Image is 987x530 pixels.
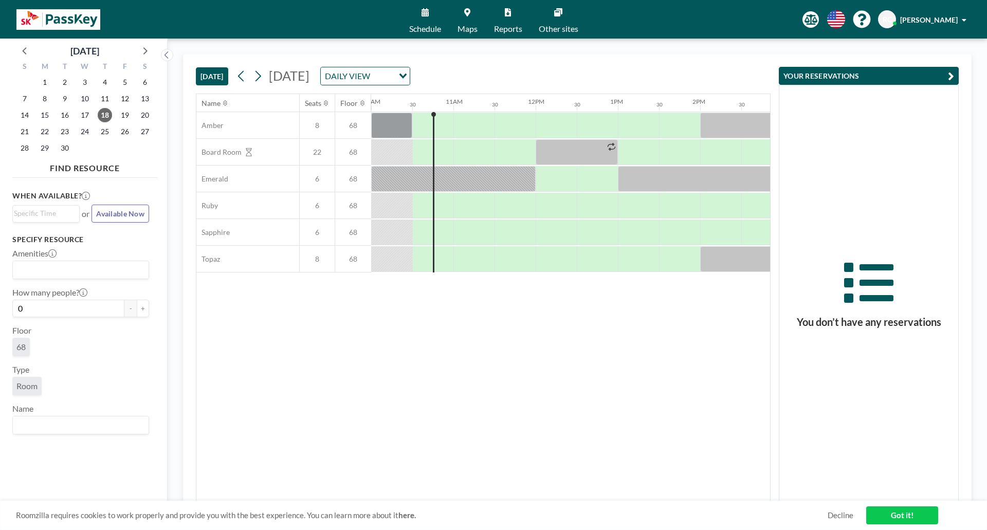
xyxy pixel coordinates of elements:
a: here. [398,510,416,520]
span: Friday, September 26, 2025 [118,124,132,139]
input: Search for option [14,263,143,277]
span: Thursday, September 11, 2025 [98,92,112,106]
span: 68 [335,201,371,210]
img: organization-logo [16,9,100,30]
a: Decline [828,510,853,520]
div: 10AM [363,98,380,105]
span: 68 [335,148,371,157]
span: Thursday, September 18, 2025 [98,108,112,122]
div: Search for option [13,261,149,279]
span: Saturday, September 27, 2025 [138,124,152,139]
div: Seats [305,99,321,108]
span: Wednesday, September 24, 2025 [78,124,92,139]
span: [PERSON_NAME] [900,15,958,24]
div: S [135,61,155,74]
span: Tuesday, September 16, 2025 [58,108,72,122]
span: Roomzilla requires cookies to work properly and provide you with the best experience. You can lea... [16,510,828,520]
div: Name [202,99,221,108]
div: 1PM [610,98,623,105]
span: Sapphire [196,228,230,237]
div: 30 [410,101,416,108]
span: DAILY VIEW [323,69,372,83]
label: Amenities [12,248,57,259]
span: Other sites [539,25,578,33]
div: 30 [492,101,498,108]
span: 68 [16,342,26,352]
span: 6 [300,174,335,184]
div: T [95,61,115,74]
div: 30 [574,101,580,108]
span: [DATE] [269,68,309,83]
label: How many people? [12,287,87,298]
span: Wednesday, September 17, 2025 [78,108,92,122]
span: Available Now [96,209,144,218]
span: 68 [335,121,371,130]
span: Topaz [196,254,220,264]
button: + [137,300,149,317]
span: Monday, September 1, 2025 [38,75,52,89]
div: 11AM [446,98,463,105]
div: Search for option [321,67,410,85]
span: Sunday, September 21, 2025 [17,124,32,139]
span: 68 [335,228,371,237]
span: Tuesday, September 9, 2025 [58,92,72,106]
input: Search for option [373,69,393,83]
div: M [35,61,55,74]
span: Ruby [196,201,218,210]
div: 2PM [692,98,705,105]
span: Monday, September 8, 2025 [38,92,52,106]
span: 6 [300,228,335,237]
div: [DATE] [70,44,99,58]
span: Monday, September 22, 2025 [38,124,52,139]
div: S [15,61,35,74]
span: 8 [300,254,335,264]
span: 68 [335,254,371,264]
span: 68 [335,174,371,184]
span: Tuesday, September 2, 2025 [58,75,72,89]
span: Wednesday, September 10, 2025 [78,92,92,106]
span: Reports [494,25,522,33]
button: Available Now [92,205,149,223]
span: Friday, September 5, 2025 [118,75,132,89]
span: Schedule [409,25,441,33]
label: Type [12,364,29,375]
span: Amber [196,121,224,130]
div: F [115,61,135,74]
span: Saturday, September 13, 2025 [138,92,152,106]
button: - [124,300,137,317]
span: 8 [300,121,335,130]
div: W [75,61,95,74]
span: Friday, September 19, 2025 [118,108,132,122]
span: Room [16,381,38,391]
span: 22 [300,148,335,157]
span: Thursday, September 25, 2025 [98,124,112,139]
span: Monday, September 15, 2025 [38,108,52,122]
h3: Specify resource [12,235,149,244]
span: Wednesday, September 3, 2025 [78,75,92,89]
a: Got it! [866,506,938,524]
span: 6 [300,201,335,210]
input: Search for option [14,208,74,219]
span: Sunday, September 7, 2025 [17,92,32,106]
span: Thursday, September 4, 2025 [98,75,112,89]
div: 30 [739,101,745,108]
button: [DATE] [196,67,228,85]
span: Friday, September 12, 2025 [118,92,132,106]
span: RC [883,15,892,24]
span: Sunday, September 28, 2025 [17,141,32,155]
button: YOUR RESERVATIONS [779,67,959,85]
div: Search for option [13,206,79,221]
div: T [55,61,75,74]
span: Saturday, September 6, 2025 [138,75,152,89]
input: Search for option [14,418,143,432]
h3: You don’t have any reservations [779,316,958,328]
span: Saturday, September 20, 2025 [138,108,152,122]
span: Sunday, September 14, 2025 [17,108,32,122]
h4: FIND RESOURCE [12,159,157,173]
span: Maps [458,25,478,33]
div: Floor [340,99,358,108]
div: 12PM [528,98,544,105]
span: Tuesday, September 23, 2025 [58,124,72,139]
label: Name [12,404,33,414]
span: Tuesday, September 30, 2025 [58,141,72,155]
